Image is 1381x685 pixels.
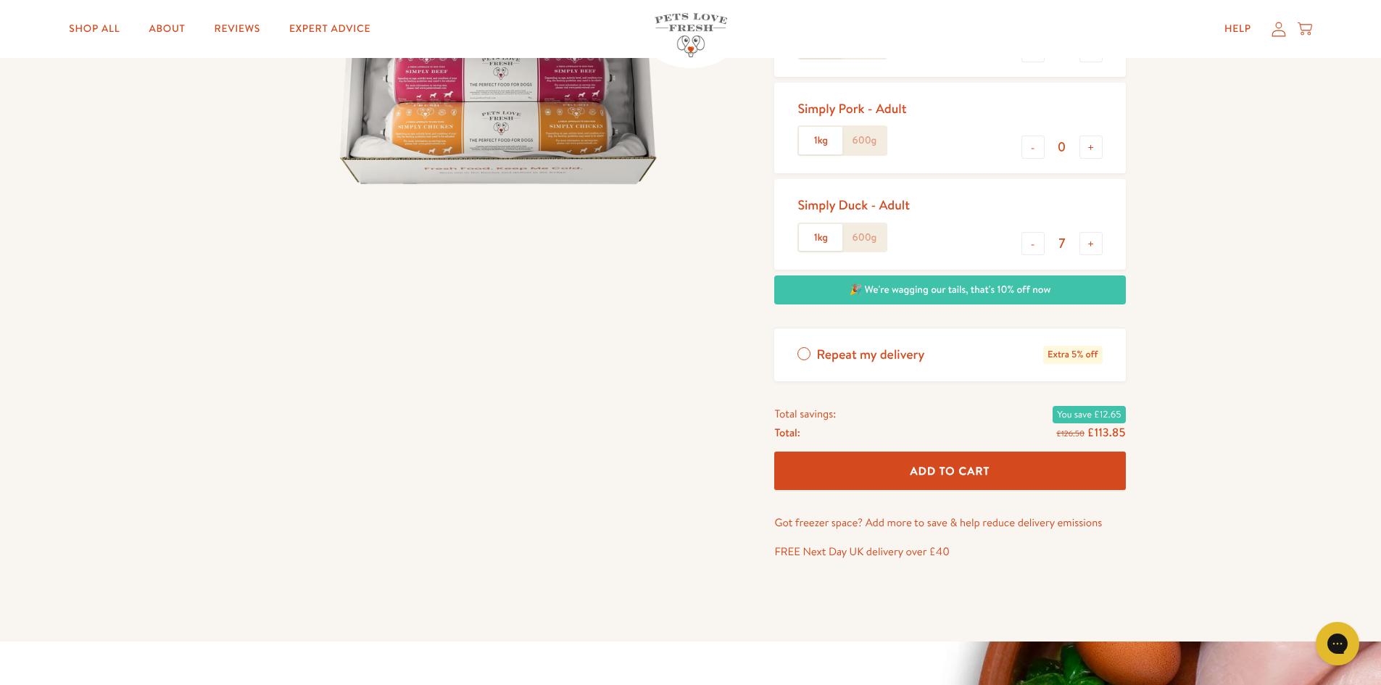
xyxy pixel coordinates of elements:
[1079,232,1103,255] button: +
[774,452,1125,490] button: Add To Cart
[203,14,272,43] a: Reviews
[842,224,886,252] label: 600g
[57,14,131,43] a: Shop All
[774,275,1125,304] div: 🎉 We're wagging our tails, that's 10% off now
[797,196,910,213] div: Simply Duck - Adult
[911,463,990,478] span: Add To Cart
[1309,617,1367,671] iframe: Gorgias live chat messenger
[1043,346,1102,364] span: Extra 5% off
[774,542,1125,561] p: FREE Next Day UK delivery over £40
[1056,428,1085,439] s: £126.50
[774,423,800,442] span: Total:
[774,404,836,423] span: Total savings:
[1021,136,1045,159] button: -
[1053,406,1125,423] span: You save £12.65
[799,127,842,154] label: 1kg
[137,14,196,43] a: About
[774,513,1125,532] p: Got freezer space? Add more to save & help reduce delivery emissions
[799,224,842,252] label: 1kg
[1213,14,1263,43] a: Help
[1079,136,1103,159] button: +
[816,346,924,364] span: Repeat my delivery
[797,100,906,117] div: Simply Pork - Adult
[842,127,886,154] label: 600g
[278,14,382,43] a: Expert Advice
[1021,232,1045,255] button: -
[1087,425,1126,441] span: £113.85
[655,13,727,57] img: Pets Love Fresh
